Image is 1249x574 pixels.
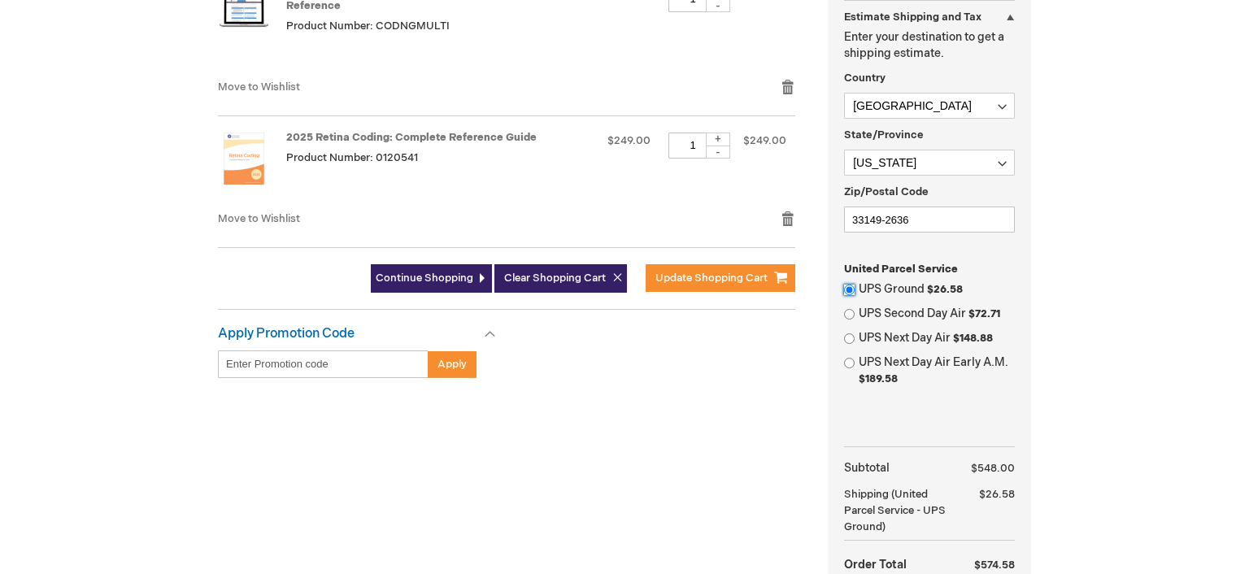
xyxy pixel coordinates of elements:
[971,462,1015,475] span: $548.00
[706,133,730,146] div: +
[844,488,946,533] span: (United Parcel Service - UPS Ground)
[953,332,993,345] span: $148.88
[286,20,450,33] span: Product Number: CODNGMULTI
[844,11,981,24] strong: Estimate Shipping and Tax
[428,350,477,378] button: Apply
[376,272,473,285] span: Continue Shopping
[859,306,1015,322] label: UPS Second Day Air
[844,72,886,85] span: Country
[859,281,1015,298] label: UPS Ground
[968,307,1000,320] span: $72.71
[844,29,1015,62] p: Enter your destination to get a shipping estimate.
[743,134,786,147] span: $249.00
[286,131,537,144] a: 2025 Retina Coding: Complete Reference Guide
[218,212,300,225] a: Move to Wishlist
[218,350,429,378] input: Enter Promotion code
[504,272,606,285] span: Clear Shopping Cart
[218,326,355,341] strong: Apply Promotion Code
[218,133,270,185] img: 2025 Retina Coding: Complete Reference Guide
[974,559,1015,572] span: $574.58
[286,151,418,164] span: Product Number: 0120541
[668,133,717,159] input: Qty
[655,272,768,285] span: Update Shopping Cart
[859,354,1015,387] label: UPS Next Day Air Early A.M.
[844,128,924,141] span: State/Province
[844,488,889,501] span: Shipping
[607,134,651,147] span: $249.00
[859,330,1015,346] label: UPS Next Day Air
[844,263,958,276] span: United Parcel Service
[437,358,467,371] span: Apply
[494,264,627,293] button: Clear Shopping Cart
[218,80,300,93] a: Move to Wishlist
[844,185,929,198] span: Zip/Postal Code
[979,488,1015,501] span: $26.58
[927,283,963,296] span: $26.58
[218,133,286,194] a: 2025 Retina Coding: Complete Reference Guide
[859,372,898,385] span: $189.58
[706,146,730,159] div: -
[844,455,960,481] th: Subtotal
[371,264,492,293] a: Continue Shopping
[646,264,795,292] button: Update Shopping Cart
